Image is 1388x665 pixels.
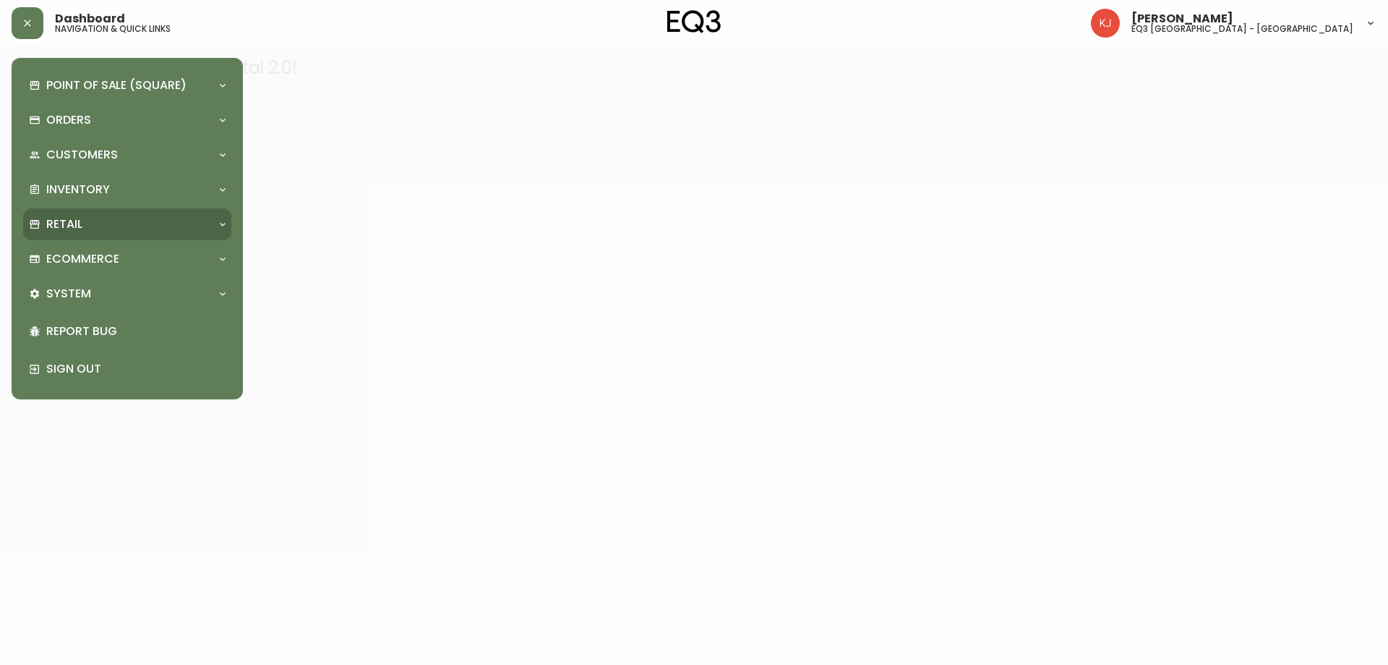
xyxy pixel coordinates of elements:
[1131,25,1353,33] h5: eq3 [GEOGRAPHIC_DATA] - [GEOGRAPHIC_DATA]
[23,313,231,350] div: Report Bug
[46,323,226,339] p: Report Bug
[1131,13,1233,25] span: [PERSON_NAME]
[55,13,125,25] span: Dashboard
[23,104,231,136] div: Orders
[23,139,231,171] div: Customers
[23,243,231,275] div: Ecommerce
[46,216,82,232] p: Retail
[46,251,119,267] p: Ecommerce
[46,147,118,163] p: Customers
[23,208,231,240] div: Retail
[1091,9,1120,38] img: 24a625d34e264d2520941288c4a55f8e
[667,10,721,33] img: logo
[46,286,91,302] p: System
[46,361,226,377] p: Sign Out
[55,25,171,33] h5: navigation & quick links
[46,112,91,128] p: Orders
[46,182,110,198] p: Inventory
[23,174,231,206] div: Inventory
[46,77,187,93] p: Point of Sale (Square)
[23,278,231,310] div: System
[23,350,231,388] div: Sign Out
[23,69,231,101] div: Point of Sale (Square)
